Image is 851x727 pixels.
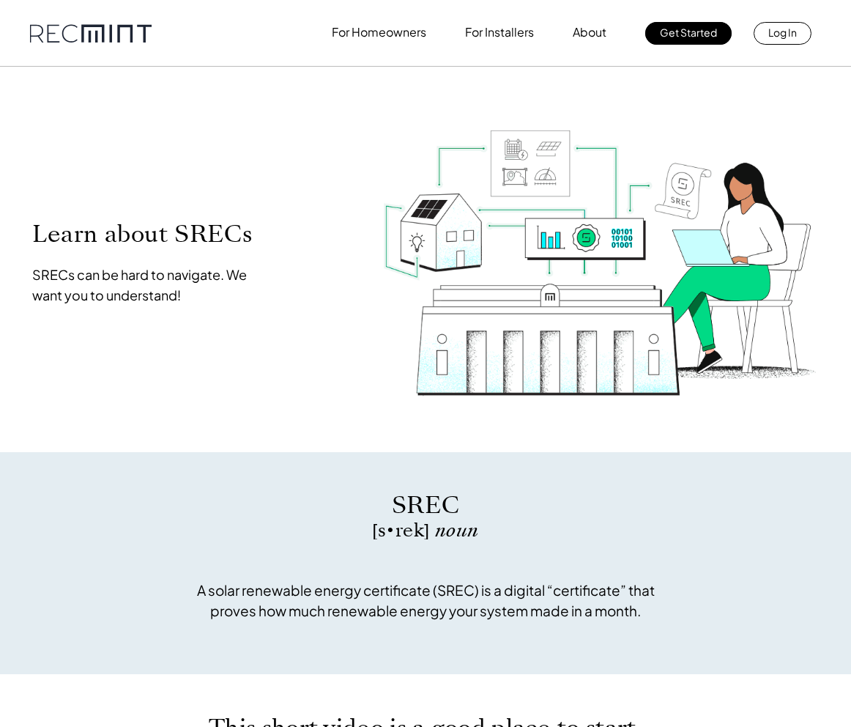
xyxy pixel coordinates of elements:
[435,517,479,543] span: noun
[32,220,262,248] p: Learn about SRECs
[187,489,664,522] p: SREC
[660,22,717,43] p: Get Started
[573,22,606,43] p: About
[645,22,732,45] a: Get Started
[754,22,811,45] a: Log In
[465,22,534,43] p: For Installers
[32,265,262,306] p: SRECs can be hard to navigate. We want you to understand!
[332,22,426,43] p: For Homeowners
[187,580,664,621] p: A solar renewable energy certificate (SREC) is a digital “certificate” that proves how much renew...
[768,22,797,43] p: Log In
[187,522,664,539] p: [s • rek]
